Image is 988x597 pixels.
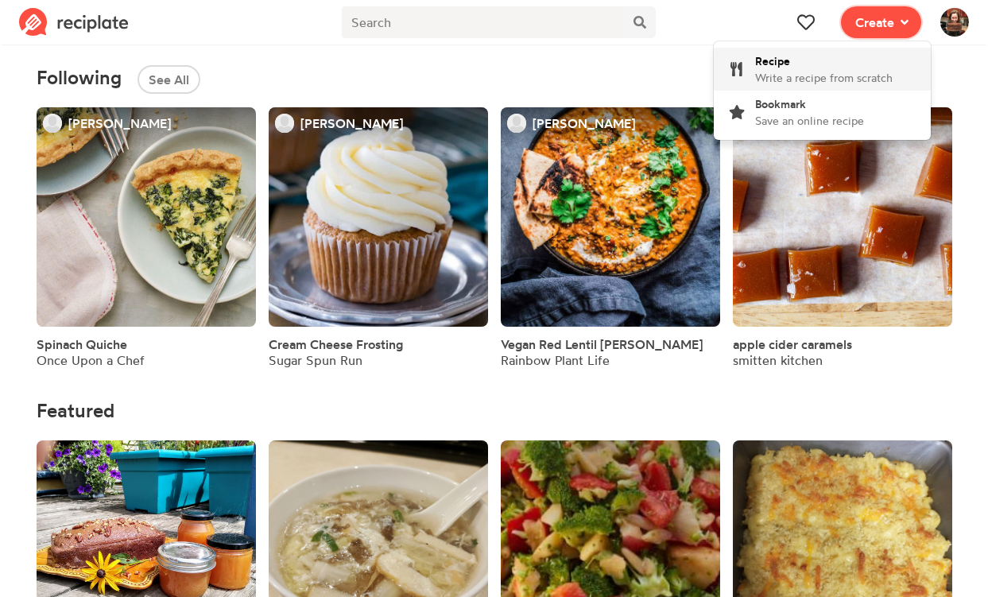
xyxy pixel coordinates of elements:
span: Following [37,67,122,88]
div: Once Upon a Chef [37,352,145,368]
a: apple cider caramels [733,336,852,352]
div: Sugar Spun Run [269,352,403,368]
span: Bookmark [755,97,806,110]
button: See All [138,65,200,94]
h4: Featured [37,400,952,421]
a: Spinach Quiche [37,336,127,352]
span: Recipe [755,54,790,68]
div: smitten kitchen [733,352,852,368]
span: Write a recipe from scratch [755,71,893,84]
a: RecipeWrite a recipe from scratch [714,48,931,91]
input: Search [342,6,623,38]
button: Create [841,6,921,38]
a: See All [122,68,200,84]
a: Vegan Red Lentil [PERSON_NAME] [501,336,703,352]
img: User's avatar [940,8,969,37]
a: Cream Cheese Frosting [269,336,403,352]
span: Save an online recipe [755,114,864,127]
div: Rainbow Plant Life [501,352,703,368]
span: Create [855,13,894,32]
img: Reciplate [19,8,129,37]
